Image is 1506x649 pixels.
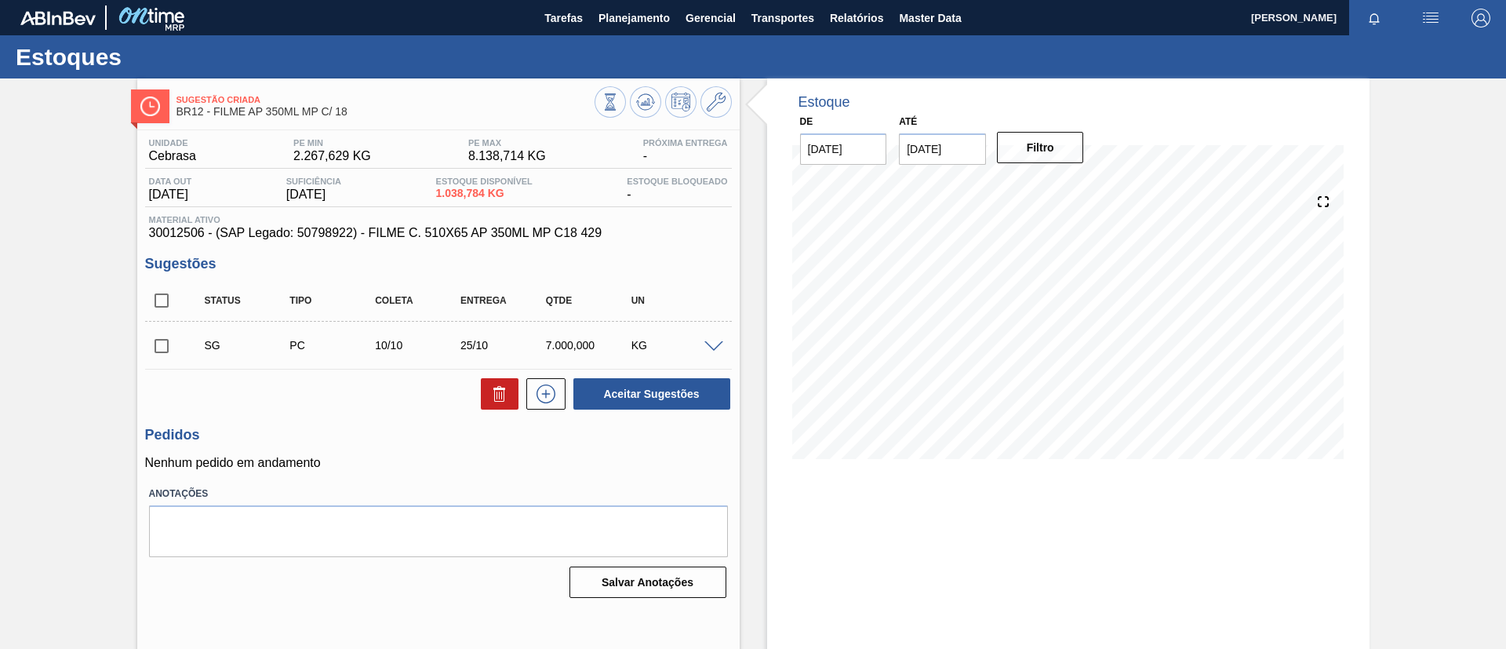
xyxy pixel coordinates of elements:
[630,86,661,118] button: Atualizar Gráfico
[145,456,732,470] p: Nenhum pedido em andamento
[145,427,732,443] h3: Pedidos
[149,188,192,202] span: [DATE]
[566,377,732,411] div: Aceitar Sugestões
[518,378,566,410] div: Nova sugestão
[436,177,533,186] span: Estoque Disponível
[639,138,732,163] div: -
[627,177,727,186] span: Estoque Bloqueado
[1421,9,1440,27] img: userActions
[286,188,341,202] span: [DATE]
[16,48,294,66] h1: Estoques
[286,177,341,186] span: Suficiência
[286,339,380,352] div: Pedido de Compra
[751,9,814,27] span: Transportes
[598,9,670,27] span: Planejamento
[569,567,726,598] button: Salvar Anotações
[145,256,732,272] h3: Sugestões
[665,86,697,118] button: Programar Estoque
[573,378,730,410] button: Aceitar Sugestões
[140,97,160,116] img: Ícone
[371,295,466,306] div: Coleta
[286,295,380,306] div: Tipo
[623,177,731,202] div: -
[201,295,296,306] div: Status
[293,138,371,148] span: PE MIN
[149,138,196,148] span: Unidade
[436,188,533,199] span: 1.038,784 KG
[686,9,736,27] span: Gerencial
[800,133,887,165] input: dd/mm/yyyy
[371,339,466,352] div: 10/10/2025
[176,95,595,104] span: Sugestão Criada
[149,149,196,163] span: Cebrasa
[542,295,637,306] div: Qtde
[1471,9,1490,27] img: Logout
[627,339,722,352] div: KG
[595,86,626,118] button: Visão Geral dos Estoques
[1349,7,1399,29] button: Notificações
[149,226,728,240] span: 30012506 - (SAP Legado: 50798922) - FILME C. 510X65 AP 350ML MP C18 429
[293,149,371,163] span: 2.267,629 KG
[830,9,883,27] span: Relatórios
[149,177,192,186] span: Data out
[473,378,518,410] div: Excluir Sugestões
[149,483,728,505] label: Anotações
[176,106,595,118] span: BR12 - FILME AP 350ML MP C/ 18
[20,11,96,25] img: TNhmsLtSVTkK8tSr43FrP2fwEKptu5GPRR3wAAAABJRU5ErkJggg==
[542,339,637,352] div: 7.000,000
[627,295,722,306] div: UN
[700,86,732,118] button: Ir ao Master Data / Geral
[468,138,546,148] span: PE MAX
[643,138,728,148] span: Próxima Entrega
[997,132,1084,163] button: Filtro
[899,133,986,165] input: dd/mm/yyyy
[457,295,551,306] div: Entrega
[457,339,551,352] div: 25/10/2025
[468,149,546,163] span: 8.138,714 KG
[149,215,728,224] span: Material ativo
[899,116,917,127] label: Até
[899,9,961,27] span: Master Data
[800,116,813,127] label: De
[201,339,296,352] div: Sugestão Criada
[798,94,850,111] div: Estoque
[544,9,583,27] span: Tarefas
